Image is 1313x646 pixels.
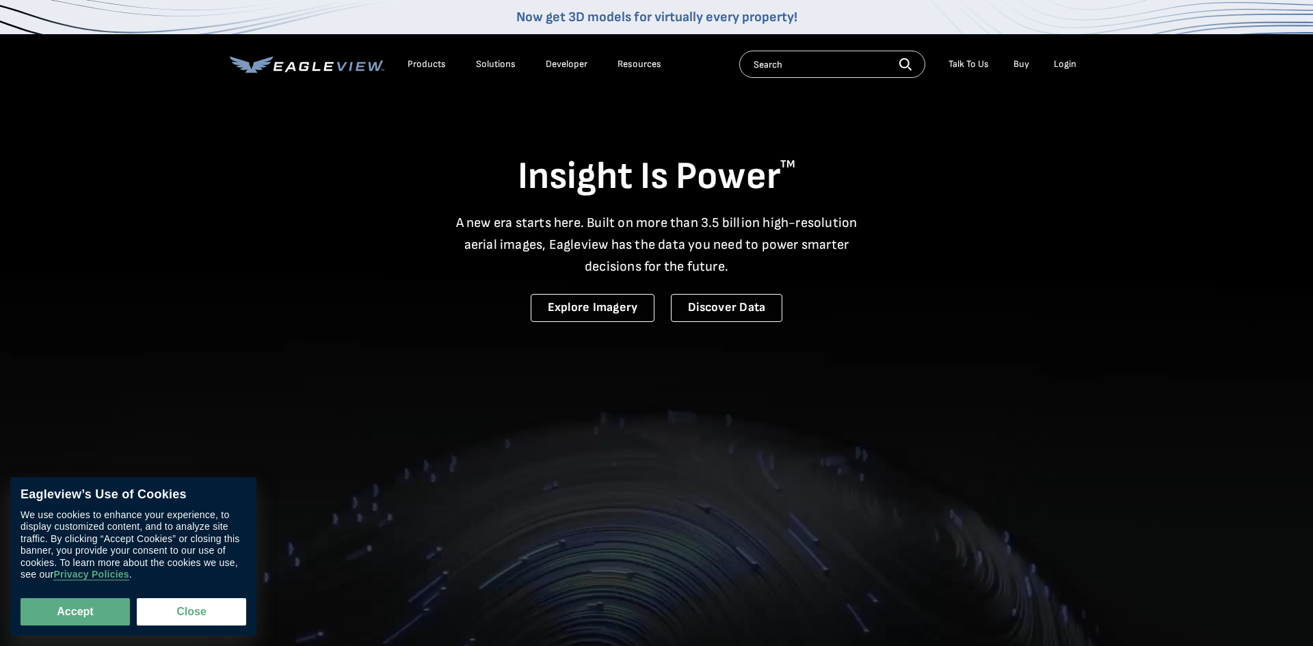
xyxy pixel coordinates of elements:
[949,58,989,70] div: Talk To Us
[53,569,129,581] a: Privacy Policies
[21,598,130,625] button: Accept
[780,158,795,171] sup: TM
[1013,58,1029,70] a: Buy
[447,212,866,278] p: A new era starts here. Built on more than 3.5 billion high-resolution aerial images, Eagleview ha...
[671,294,782,322] a: Discover Data
[1054,58,1076,70] div: Login
[546,58,587,70] a: Developer
[516,9,797,25] a: Now get 3D models for virtually every property!
[21,509,246,581] div: We use cookies to enhance your experience, to display customized content, and to analyze site tra...
[408,58,446,70] div: Products
[476,58,516,70] div: Solutions
[739,51,925,78] input: Search
[618,58,661,70] div: Resources
[230,153,1083,201] h1: Insight Is Power
[21,487,246,502] div: Eagleview’s Use of Cookies
[137,598,246,625] button: Close
[531,294,655,322] a: Explore Imagery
